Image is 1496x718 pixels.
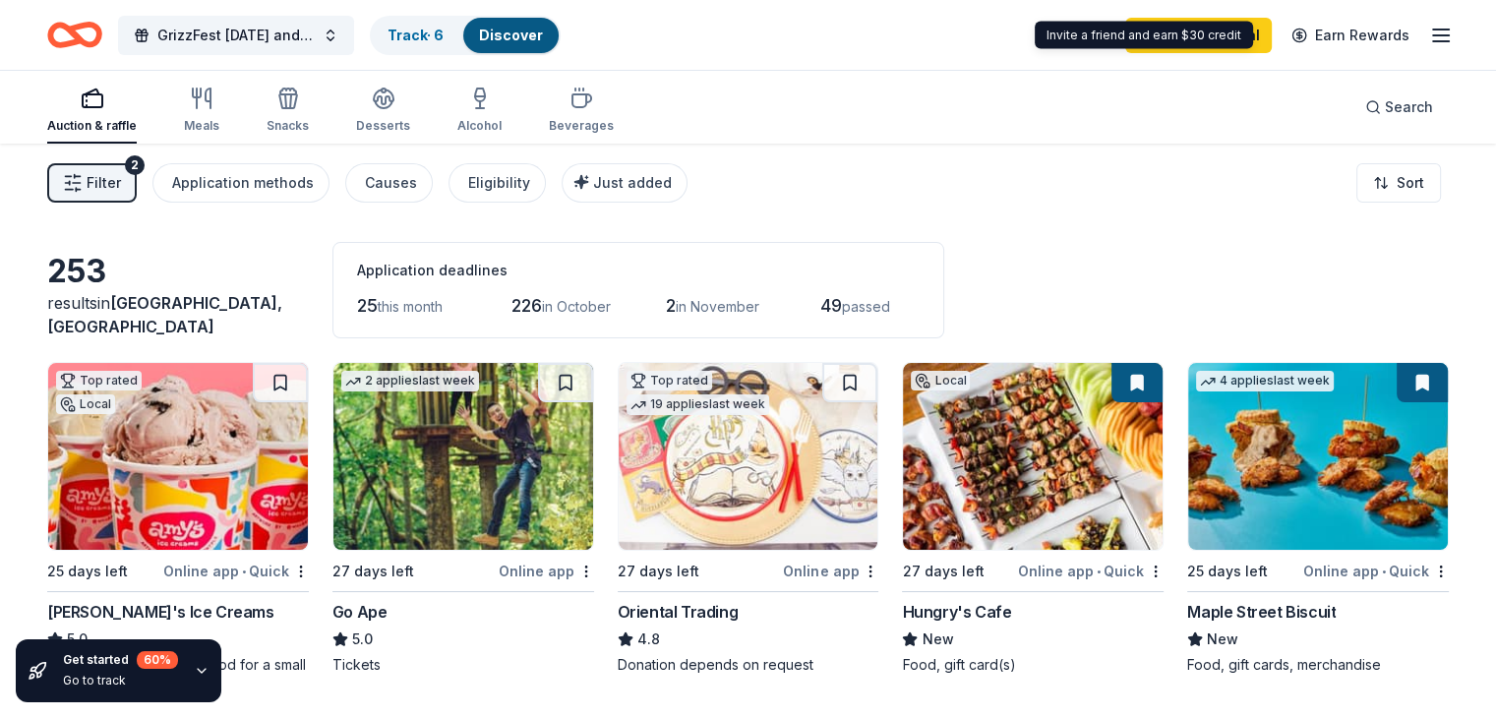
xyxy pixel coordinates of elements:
[47,560,128,583] div: 25 days left
[47,291,309,338] div: results
[267,118,309,134] div: Snacks
[47,600,274,624] div: [PERSON_NAME]'s Ice Creams
[457,79,502,144] button: Alcohol
[47,362,309,694] a: Image for Amy's Ice CreamsTop ratedLocal25 days leftOnline app•Quick[PERSON_NAME]'s Ice Creams5.0...
[332,362,594,675] a: Image for Go Ape2 applieslast week27 days leftOnline appGo Ape5.0Tickets
[163,559,309,583] div: Online app Quick
[922,628,953,651] span: New
[47,79,137,144] button: Auction & raffle
[332,560,414,583] div: 27 days left
[1187,560,1268,583] div: 25 days left
[332,600,388,624] div: Go Ape
[618,362,879,675] a: Image for Oriental TradingTop rated19 applieslast week27 days leftOnline appOriental Trading4.8Do...
[619,363,878,550] img: Image for Oriental Trading
[902,600,1011,624] div: Hungry's Cafe
[542,298,611,315] span: in October
[637,628,660,651] span: 4.8
[627,371,712,390] div: Top rated
[468,171,530,195] div: Eligibility
[627,394,769,415] div: 19 applies last week
[47,118,137,134] div: Auction & raffle
[345,163,433,203] button: Causes
[1356,163,1441,203] button: Sort
[352,628,373,651] span: 5.0
[267,79,309,144] button: Snacks
[388,27,444,43] a: Track· 6
[357,295,378,316] span: 25
[676,298,759,315] span: in November
[902,560,984,583] div: 27 days left
[356,118,410,134] div: Desserts
[370,16,561,55] button: Track· 6Discover
[511,295,542,316] span: 226
[47,163,137,203] button: Filter2
[47,293,282,336] span: in
[1385,95,1433,119] span: Search
[1303,559,1449,583] div: Online app Quick
[1125,18,1272,53] a: Start free trial
[125,155,145,175] div: 2
[666,295,676,316] span: 2
[47,293,282,336] span: [GEOGRAPHIC_DATA], [GEOGRAPHIC_DATA]
[47,12,102,58] a: Home
[356,79,410,144] button: Desserts
[562,163,688,203] button: Just added
[618,600,739,624] div: Oriental Trading
[152,163,329,203] button: Application methods
[118,16,354,55] button: GrizzFest [DATE] and Silent Auction
[618,655,879,675] div: Donation depends on request
[1397,171,1424,195] span: Sort
[172,171,314,195] div: Application methods
[242,564,246,579] span: •
[842,298,890,315] span: passed
[1207,628,1238,651] span: New
[1187,600,1336,624] div: Maple Street Biscuit
[184,118,219,134] div: Meals
[820,295,842,316] span: 49
[1187,362,1449,675] a: Image for Maple Street Biscuit4 applieslast week25 days leftOnline app•QuickMaple Street BiscuitN...
[47,252,309,291] div: 253
[902,655,1164,675] div: Food, gift card(s)
[457,118,502,134] div: Alcohol
[783,559,878,583] div: Online app
[1382,564,1386,579] span: •
[479,27,543,43] a: Discover
[1196,371,1334,391] div: 4 applies last week
[499,559,594,583] div: Online app
[357,259,920,282] div: Application deadlines
[1188,363,1448,550] img: Image for Maple Street Biscuit
[593,174,672,191] span: Just added
[56,371,142,390] div: Top rated
[902,362,1164,675] a: Image for Hungry's CafeLocal27 days leftOnline app•QuickHungry's CafeNewFood, gift card(s)
[332,655,594,675] div: Tickets
[449,163,546,203] button: Eligibility
[903,363,1163,550] img: Image for Hungry's Cafe
[333,363,593,550] img: Image for Go Ape
[1097,564,1101,579] span: •
[911,371,970,390] div: Local
[63,651,178,669] div: Get started
[378,298,443,315] span: this month
[87,171,121,195] span: Filter
[63,673,178,688] div: Go to track
[1018,559,1164,583] div: Online app Quick
[618,560,699,583] div: 27 days left
[341,371,479,391] div: 2 applies last week
[365,171,417,195] div: Causes
[549,118,614,134] div: Beverages
[1349,88,1449,127] button: Search
[1035,22,1253,49] div: Invite a friend and earn $30 credit
[48,363,308,550] img: Image for Amy's Ice Creams
[157,24,315,47] span: GrizzFest [DATE] and Silent Auction
[549,79,614,144] button: Beverages
[137,651,178,669] div: 60 %
[1187,655,1449,675] div: Food, gift cards, merchandise
[184,79,219,144] button: Meals
[56,394,115,414] div: Local
[1280,18,1421,53] a: Earn Rewards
